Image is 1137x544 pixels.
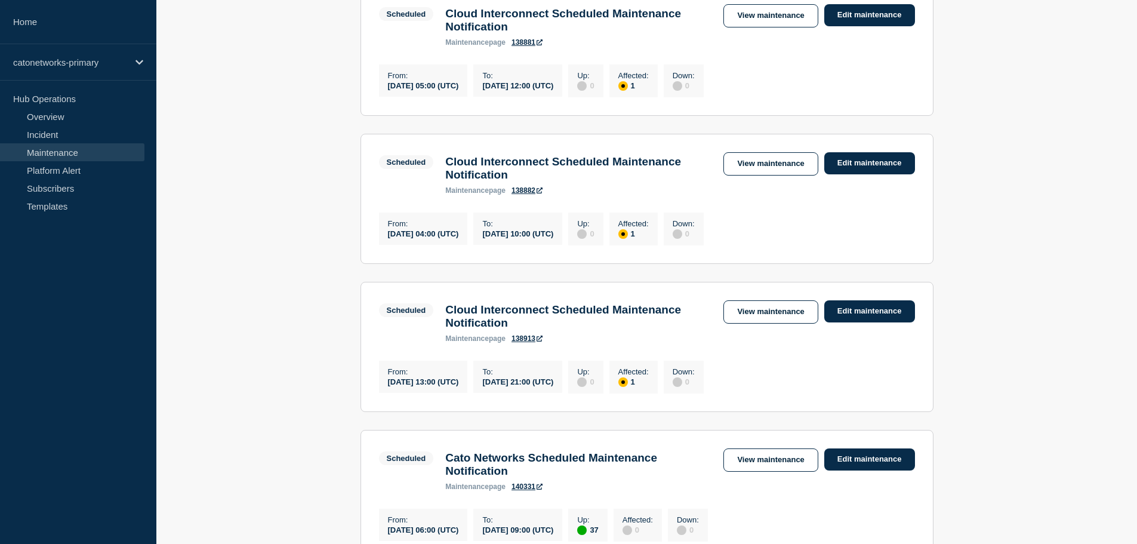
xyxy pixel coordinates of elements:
a: 138882 [512,186,543,195]
div: Scheduled [387,10,426,19]
div: Scheduled [387,306,426,315]
span: maintenance [445,186,489,195]
div: 1 [618,228,649,239]
a: View maintenance [723,300,818,324]
a: View maintenance [723,152,818,176]
a: View maintenance [723,448,818,472]
div: [DATE] 05:00 (UTC) [388,80,459,90]
p: To : [482,367,553,376]
div: 0 [623,524,653,535]
p: To : [482,71,553,80]
p: To : [482,515,553,524]
div: Scheduled [387,158,426,167]
a: Edit maintenance [824,4,915,26]
div: [DATE] 06:00 (UTC) [388,524,459,534]
p: Affected : [618,219,649,228]
div: [DATE] 10:00 (UTC) [482,228,553,238]
p: Affected : [618,367,649,376]
div: disabled [577,229,587,239]
p: From : [388,71,459,80]
p: page [445,482,506,491]
a: 138881 [512,38,543,47]
div: affected [618,377,628,387]
div: 0 [673,80,695,91]
p: From : [388,367,459,376]
div: disabled [673,377,682,387]
div: 0 [577,80,594,91]
div: 0 [577,376,594,387]
div: disabled [673,81,682,91]
h3: Cloud Interconnect Scheduled Maintenance Notification [445,303,711,330]
div: 1 [618,80,649,91]
p: Down : [673,71,695,80]
p: From : [388,515,459,524]
div: affected [618,229,628,239]
a: 138913 [512,334,543,343]
p: Up : [577,71,594,80]
div: [DATE] 13:00 (UTC) [388,376,459,386]
div: Scheduled [387,454,426,463]
a: View maintenance [723,4,818,27]
p: Affected : [618,71,649,80]
div: disabled [577,377,587,387]
p: catonetworks-primary [13,57,128,67]
div: disabled [623,525,632,535]
div: up [577,525,587,535]
p: page [445,38,506,47]
p: Down : [673,367,695,376]
div: 0 [673,228,695,239]
p: From : [388,219,459,228]
div: 37 [577,524,598,535]
a: Edit maintenance [824,152,915,174]
p: Up : [577,219,594,228]
p: Up : [577,367,594,376]
h3: Cato Networks Scheduled Maintenance Notification [445,451,711,478]
p: Up : [577,515,598,524]
div: disabled [673,229,682,239]
div: 0 [673,376,695,387]
div: [DATE] 09:00 (UTC) [482,524,553,534]
div: [DATE] 21:00 (UTC) [482,376,553,386]
p: Affected : [623,515,653,524]
div: 0 [577,228,594,239]
h3: Cloud Interconnect Scheduled Maintenance Notification [445,7,711,33]
a: 140331 [512,482,543,491]
div: disabled [577,81,587,91]
div: 1 [618,376,649,387]
div: 0 [677,524,699,535]
div: affected [618,81,628,91]
p: To : [482,219,553,228]
div: [DATE] 04:00 (UTC) [388,228,459,238]
div: disabled [677,525,686,535]
p: Down : [673,219,695,228]
span: maintenance [445,334,489,343]
a: Edit maintenance [824,300,915,322]
p: page [445,186,506,195]
span: maintenance [445,38,489,47]
p: page [445,334,506,343]
a: Edit maintenance [824,448,915,471]
h3: Cloud Interconnect Scheduled Maintenance Notification [445,155,711,182]
p: Down : [677,515,699,524]
div: [DATE] 12:00 (UTC) [482,80,553,90]
span: maintenance [445,482,489,491]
